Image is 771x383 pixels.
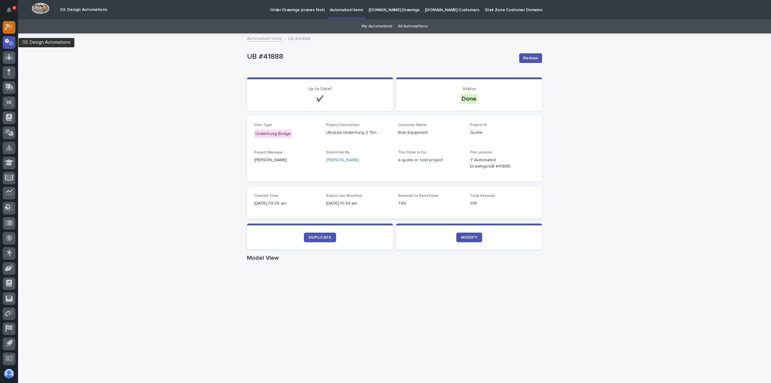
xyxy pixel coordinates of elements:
[470,194,495,198] span: Total Seconds
[398,19,427,33] a: All Automations
[463,87,476,91] span: Status
[288,35,311,42] p: UB #41888
[398,123,427,127] span: Customer Name
[523,55,538,61] span: Redraw
[8,7,15,17] div: Notifications9
[60,7,107,12] h2: 03. Design Automations
[254,157,319,163] p: [PERSON_NAME]
[398,200,463,207] p: 749
[326,157,359,163] a: [PERSON_NAME]
[326,200,391,207] p: [DATE] 10:43 am
[460,94,478,104] div: Done
[326,151,350,154] span: Submitted By
[13,6,15,10] p: 9
[398,151,429,154] span: This Order is For...
[326,194,362,198] span: Status Last Modified
[456,233,482,242] a: MODIFY
[398,130,463,136] p: Bulk Equipment
[470,157,520,170] : Y:\Automated Drawings\UB #41888\
[254,130,292,138] div: Underhung Bridge
[470,130,535,136] p: Quote
[326,130,391,136] p: UltraLite Underhung 2 Ton
[361,19,392,33] a: My Automations
[519,53,542,63] button: Redraw
[470,200,535,207] p: 918
[304,233,336,242] a: DUPLICATE
[3,4,15,16] button: Notifications
[398,194,438,198] span: Seconds to Send Email
[247,52,514,61] p: UB #41888
[254,200,319,207] p: [DATE] 09:05 am
[254,95,386,102] p: ✔️
[32,3,49,14] img: Workspace Logo
[247,35,282,42] a: Automated Items
[470,123,487,127] span: Project ID
[254,194,278,198] span: Created Time
[309,235,331,240] span: DUPLICATE
[398,157,463,163] p: a quote or sold project
[308,87,332,91] span: Up to Date?
[247,254,542,262] h1: Model View
[3,367,15,380] button: users-avatar
[470,151,492,154] span: File Location
[461,235,477,240] span: MODIFY
[254,151,283,154] span: Project Manager
[326,123,360,127] span: Project Description
[254,123,272,127] span: Item Type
